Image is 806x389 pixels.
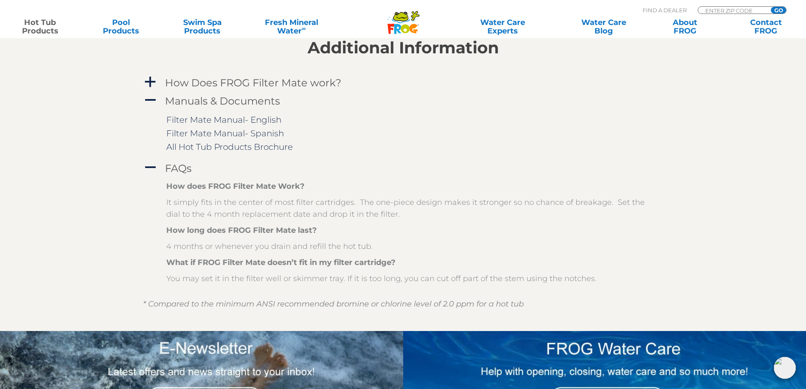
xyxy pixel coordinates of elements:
[165,77,341,88] h4: How Does FROG Filter Mate work?
[166,115,281,125] a: Filter Mate Manual- English
[144,161,157,174] span: A
[572,18,635,35] a: Water CareBlog
[144,94,157,107] span: A
[165,163,192,174] h4: FAQs
[165,95,280,107] h4: Manuals & Documents
[143,93,663,109] a: A Manuals & Documents
[143,160,663,176] a: A FAQs
[771,7,786,14] input: GO
[643,6,687,14] p: Find A Dealer
[144,76,157,88] span: a
[704,7,762,14] input: Zip Code Form
[143,75,663,91] a: a How Does FROG Filter Mate work?
[171,18,234,35] a: Swim SpaProducts
[143,39,663,57] h2: Additional Information
[774,357,796,379] img: openIcon
[143,299,524,309] em: * Compared to the minimum ANSI recommended bromine or chlorine level of 2.0 ppm for a hot tub
[734,18,798,35] a: ContactFROG
[653,18,716,35] a: AboutFROG
[90,18,153,35] a: PoolProducts
[166,142,293,152] a: All Hot Tub Products Brochure
[166,182,305,191] strong: How does FROG Filter Mate Work?
[166,196,653,220] p: It simply fits in the center of most filter cartridges. The one-piece design makes it stronger so...
[166,226,317,235] strong: How long does FROG Filter Mate last?
[302,25,306,32] sup: ∞
[451,18,554,35] a: Water CareExperts
[166,258,396,267] strong: What if FROG Filter Mate doesn’t fit in my filter cartridge?
[166,128,284,138] a: Filter Mate Manual- Spanish
[252,18,331,35] a: Fresh MineralWater∞
[166,240,653,252] p: 4 months or whenever you drain and refill the hot tub.
[8,18,72,35] a: Hot TubProducts
[166,273,653,284] p: You may set it in the filter well or skimmer tray. If it is too long, you can cut off part of the...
